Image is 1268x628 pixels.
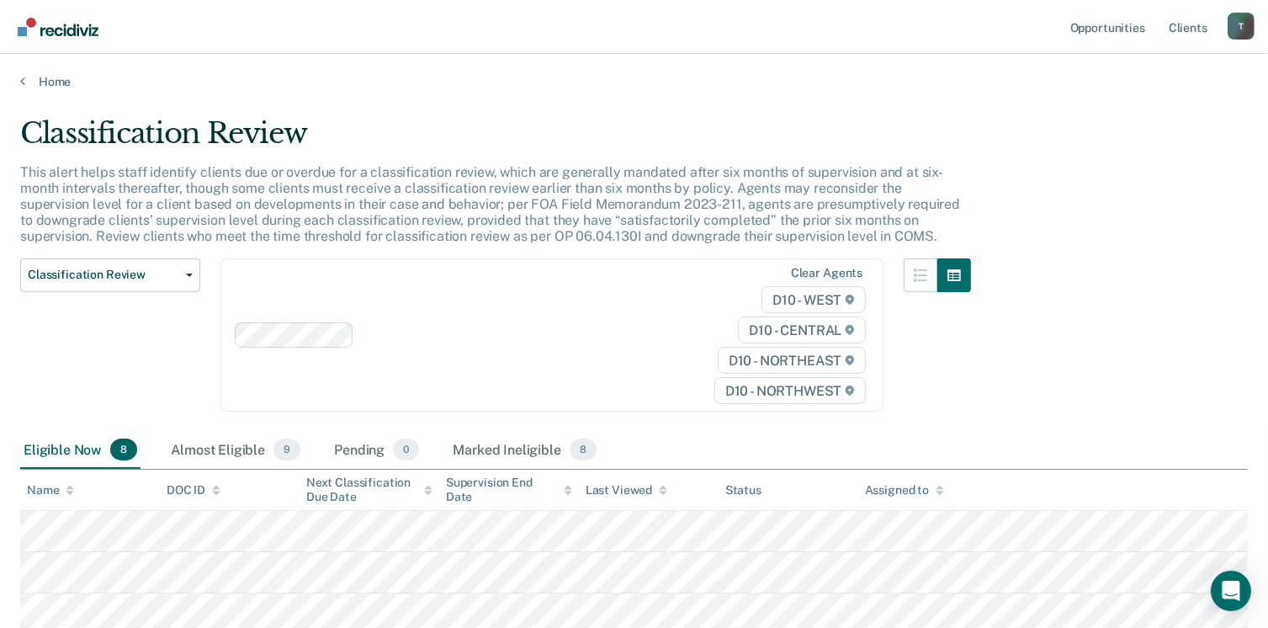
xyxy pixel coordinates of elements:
[18,18,98,36] img: Recidiviz
[738,317,866,343] span: D10 - CENTRAL
[20,258,200,292] button: Classification Review
[110,439,137,460] span: 8
[761,286,866,313] span: D10 - WEST
[1228,13,1255,40] div: T
[20,164,960,245] p: This alert helps staff identify clients due or overdue for a classification review, which are gen...
[714,377,866,404] span: D10 - NORTHWEST
[718,347,866,374] span: D10 - NORTHEAST
[570,439,597,460] span: 8
[791,266,862,280] div: Clear agents
[1211,571,1251,611] div: Open Intercom Messenger
[27,483,74,498] div: Name
[331,432,422,469] div: Pending0
[28,268,179,282] span: Classification Review
[20,432,141,469] div: Eligible Now8
[865,483,944,498] div: Assigned to
[167,432,304,469] div: Almost Eligible9
[1228,13,1255,40] button: Profile dropdown button
[167,483,220,498] div: DOC ID
[449,432,600,469] div: Marked Ineligible8
[306,476,432,504] div: Next Classification Due Date
[393,439,419,460] span: 0
[20,74,1248,89] a: Home
[273,439,300,460] span: 9
[20,116,971,164] div: Classification Review
[446,476,572,504] div: Supervision End Date
[586,483,667,498] div: Last Viewed
[725,483,761,498] div: Status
